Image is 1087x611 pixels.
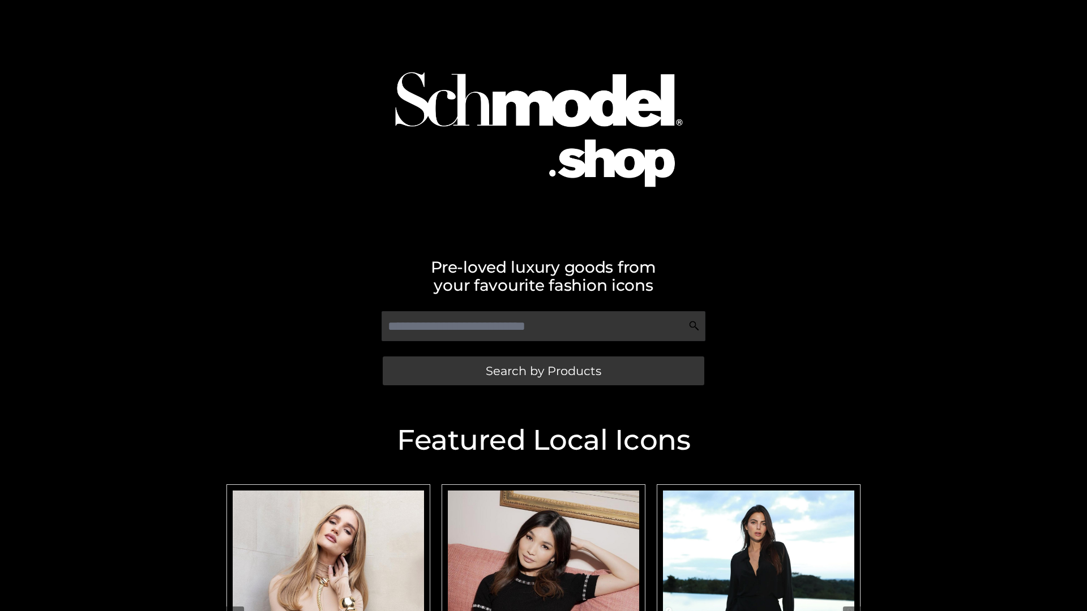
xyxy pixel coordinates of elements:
h2: Featured Local Icons​ [221,426,866,454]
span: Search by Products [486,365,601,377]
img: Search Icon [688,320,700,332]
h2: Pre-loved luxury goods from your favourite fashion icons [221,258,866,294]
a: Search by Products [383,356,704,385]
